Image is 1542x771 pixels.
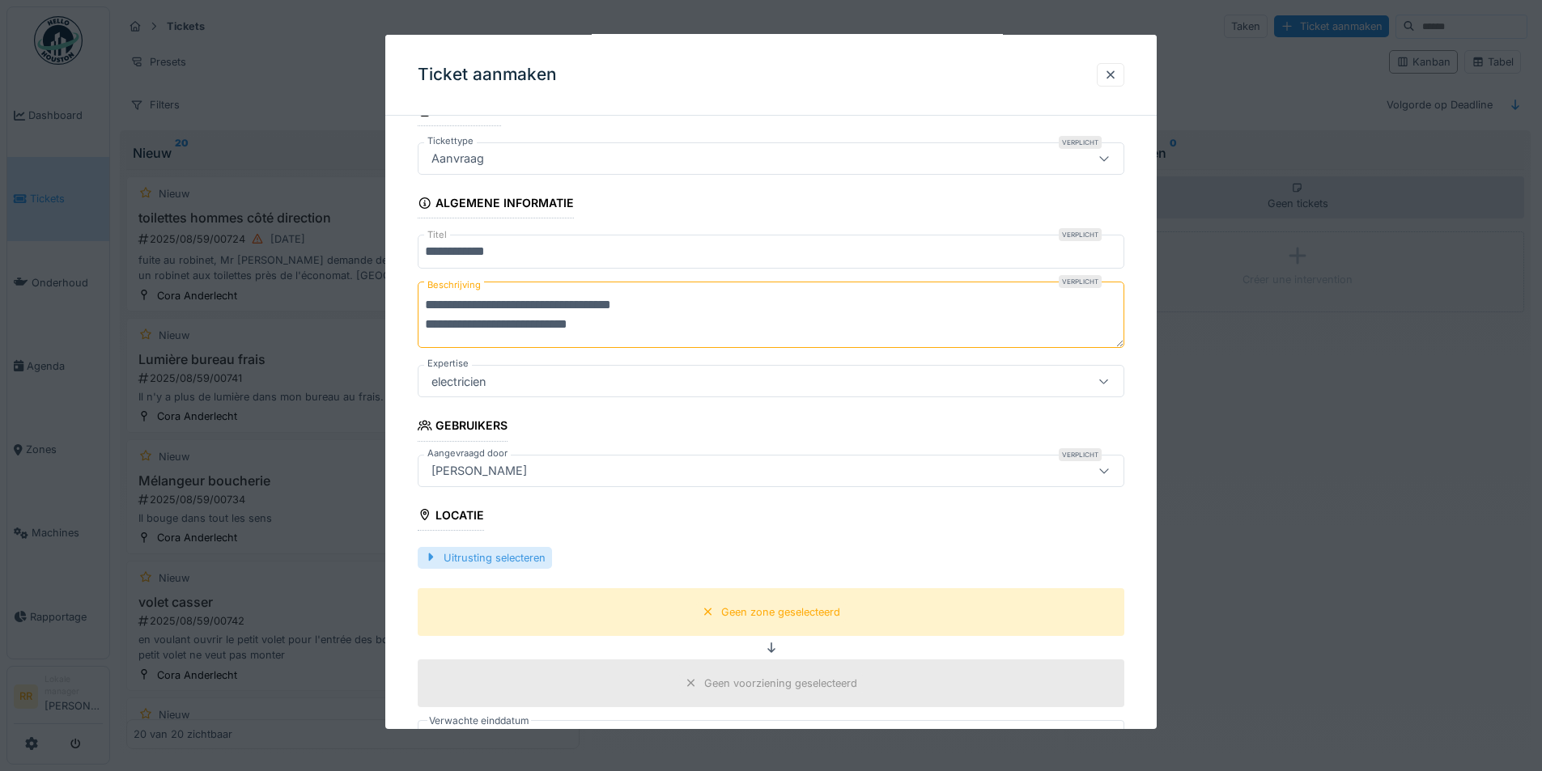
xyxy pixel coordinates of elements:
label: Expertise [424,357,472,371]
div: [PERSON_NAME] [425,461,533,479]
div: Categorie [418,99,501,126]
div: Verplicht [1059,447,1102,460]
h3: Ticket aanmaken [418,65,557,85]
div: Geen zone geselecteerd [721,604,840,620]
div: electricien [425,372,493,390]
div: Locatie [418,502,484,530]
div: Verplicht [1059,136,1102,149]
div: Verplicht [1059,275,1102,288]
label: Aangevraagd door [424,446,511,460]
div: Aanvraag [425,150,491,167]
label: Tickettype [424,134,477,148]
div: Algemene informatie [418,191,574,218]
label: Verwachte einddatum [427,712,531,730]
div: Geen voorziening geselecteerd [704,676,857,691]
label: Titel [424,228,450,242]
div: Verplicht [1059,228,1102,241]
label: Beschrijving [424,275,484,295]
div: Uitrusting selecteren [418,547,552,569]
div: Gebruikers [418,413,508,441]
